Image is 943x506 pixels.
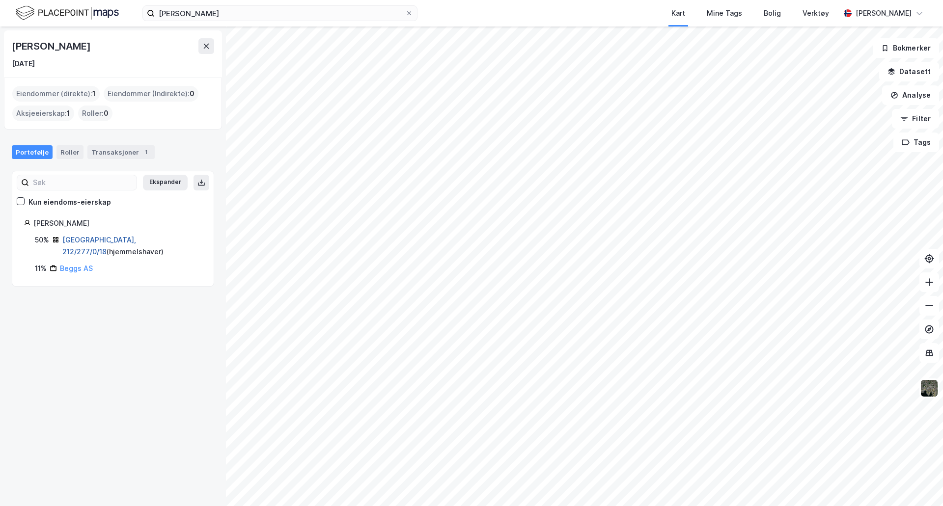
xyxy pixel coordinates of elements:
[671,7,685,19] div: Kart
[28,196,111,208] div: Kun eiendoms-eierskap
[60,264,93,272] a: Beggs AS
[892,109,939,129] button: Filter
[803,7,829,19] div: Verktøy
[12,58,35,70] div: [DATE]
[35,234,49,246] div: 50%
[873,38,939,58] button: Bokmerker
[62,236,136,256] a: [GEOGRAPHIC_DATA], 212/277/0/18
[143,175,188,190] button: Ekspander
[12,106,74,121] div: Aksjeeierskap :
[56,145,83,159] div: Roller
[33,217,202,229] div: [PERSON_NAME]
[87,145,155,159] div: Transaksjoner
[29,175,137,190] input: Søk
[35,263,47,274] div: 11%
[141,147,151,157] div: 1
[104,107,109,119] span: 0
[12,86,100,102] div: Eiendommer (direkte) :
[856,7,912,19] div: [PERSON_NAME]
[155,6,405,21] input: Søk på adresse, matrikkel, gårdeiere, leietakere eller personer
[894,459,943,506] iframe: Chat Widget
[78,106,112,121] div: Roller :
[16,4,119,22] img: logo.f888ab2527a4732fd821a326f86c7f29.svg
[893,133,939,152] button: Tags
[920,379,939,398] img: 9k=
[707,7,742,19] div: Mine Tags
[12,145,53,159] div: Portefølje
[104,86,198,102] div: Eiendommer (Indirekte) :
[92,88,96,100] span: 1
[882,85,939,105] button: Analyse
[879,62,939,81] button: Datasett
[62,234,202,258] div: ( hjemmelshaver )
[764,7,781,19] div: Bolig
[894,459,943,506] div: Kontrollprogram for chat
[67,107,70,119] span: 1
[190,88,194,100] span: 0
[12,38,92,54] div: [PERSON_NAME]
